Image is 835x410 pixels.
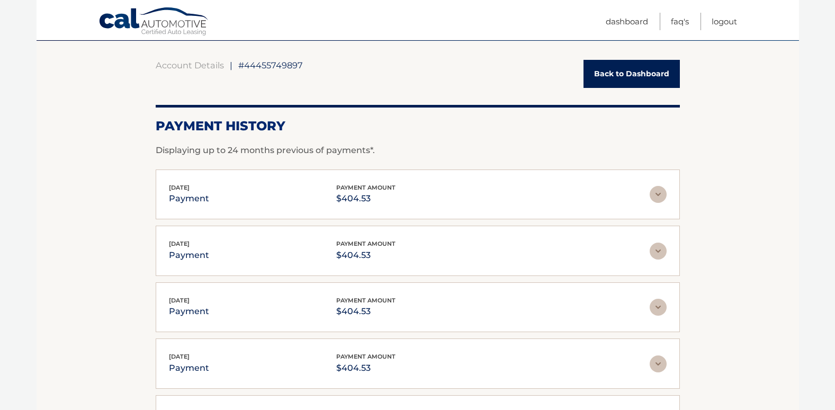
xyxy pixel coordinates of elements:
a: FAQ's [671,13,689,30]
p: $404.53 [336,191,396,206]
p: Displaying up to 24 months previous of payments*. [156,144,680,157]
span: [DATE] [169,184,190,191]
a: Cal Automotive [98,7,210,38]
p: $404.53 [336,304,396,319]
img: accordion-rest.svg [650,186,667,203]
a: Account Details [156,60,224,70]
img: accordion-rest.svg [650,355,667,372]
span: payment amount [336,184,396,191]
span: [DATE] [169,353,190,360]
a: Logout [712,13,737,30]
span: [DATE] [169,297,190,304]
p: payment [169,191,209,206]
span: payment amount [336,297,396,304]
img: accordion-rest.svg [650,243,667,260]
span: payment amount [336,353,396,360]
p: $404.53 [336,361,396,376]
h2: Payment History [156,118,680,134]
a: Dashboard [606,13,648,30]
span: | [230,60,232,70]
p: payment [169,361,209,376]
p: payment [169,304,209,319]
p: payment [169,248,209,263]
span: [DATE] [169,240,190,247]
a: Back to Dashboard [583,60,680,88]
span: payment amount [336,240,396,247]
p: $404.53 [336,248,396,263]
span: #44455749897 [238,60,303,70]
img: accordion-rest.svg [650,299,667,316]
